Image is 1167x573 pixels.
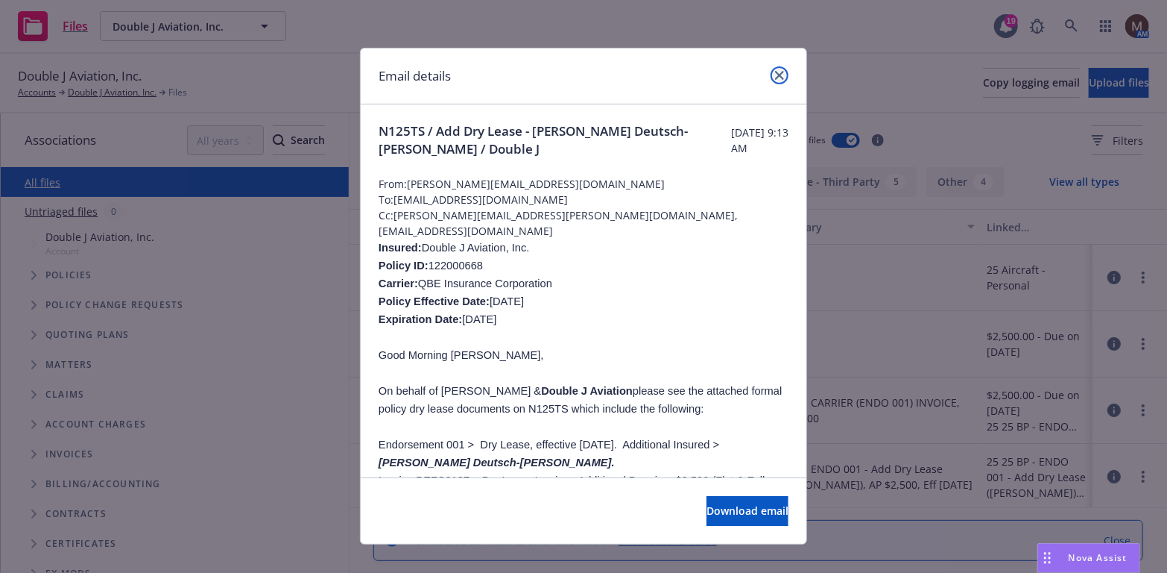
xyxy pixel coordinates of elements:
[379,122,731,158] span: N125TS / Add Dry Lease - [PERSON_NAME] Deutsch-[PERSON_NAME] / Double J
[379,242,422,254] span: Insured:
[379,278,418,289] span: Carrier:
[541,385,633,397] b: Double J Aviation
[428,260,483,272] span: 122000668
[379,475,771,504] span: Invoice BEFC0137 > Dry Lease Invoice. Additional Premium $2,500 (Flat & Fully Earned). Here is a ...
[379,295,490,307] span: Policy Effective Date:
[379,192,788,207] span: To: [EMAIL_ADDRESS][DOMAIN_NAME]
[379,260,428,272] span: Policy ID:
[379,349,544,361] span: Good Morning [PERSON_NAME],
[379,439,719,469] span: Endorsement 001 > Dry Lease, effective [DATE]. Additional Insured >
[379,313,462,325] span: Expiration Date:
[462,313,496,325] span: [DATE]
[379,457,615,469] i: [PERSON_NAME] Deutsch-[PERSON_NAME].
[1037,543,1140,573] button: Nova Assist
[706,496,788,526] button: Download email
[422,242,530,254] span: Double J Aviation, Inc.
[1069,551,1128,564] span: Nova Assist
[379,385,782,415] span: On behalf of [PERSON_NAME] & please see the attached formal policy dry lease documents on N125TS ...
[379,207,788,239] span: Cc: [PERSON_NAME][EMAIL_ADDRESS][PERSON_NAME][DOMAIN_NAME],[EMAIL_ADDRESS][DOMAIN_NAME]
[771,66,788,84] a: close
[706,504,788,518] span: Download email
[418,278,552,289] span: QBE Insurance Corporation
[731,125,788,156] span: [DATE] 9:13 AM
[490,295,524,307] span: [DATE]
[379,66,451,86] h1: Email details
[1038,544,1057,572] div: Drag to move
[379,176,788,192] span: From: [PERSON_NAME][EMAIL_ADDRESS][DOMAIN_NAME]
